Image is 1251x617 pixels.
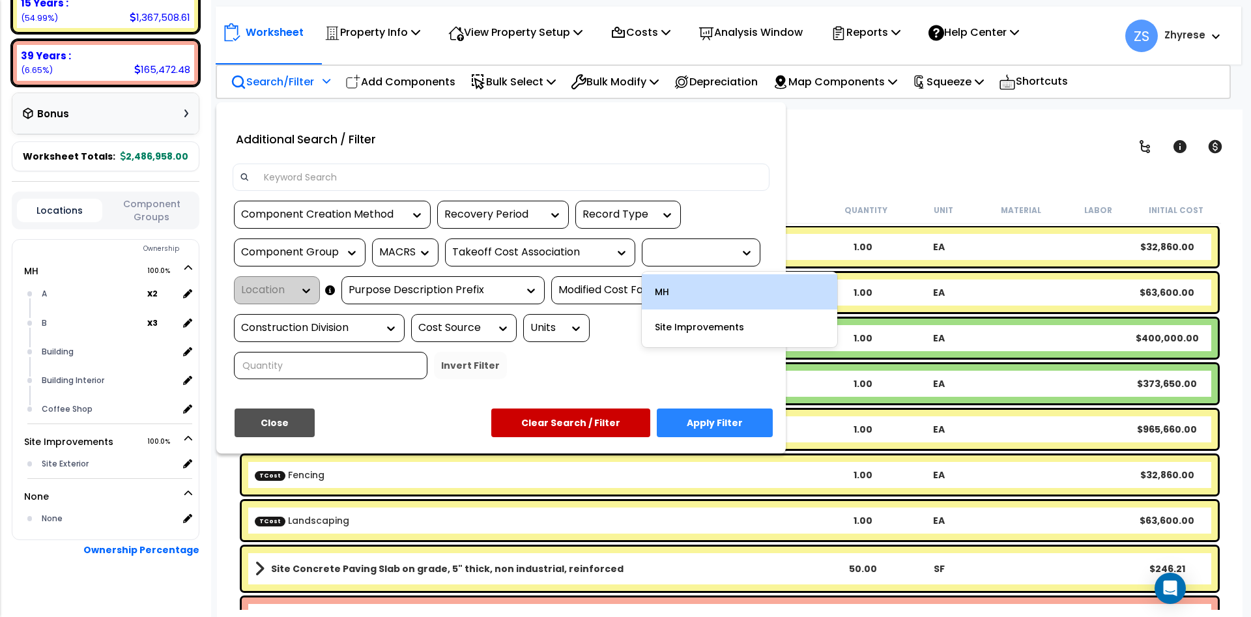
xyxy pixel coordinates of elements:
[379,245,412,260] div: MACRS
[657,409,773,437] button: Apply Filter
[147,434,182,450] span: 100.0%
[21,49,71,63] b: 39 Years :
[491,409,650,437] button: Clear Search / Filter
[38,315,147,331] div: B
[147,285,178,302] span: location multiplier
[234,352,427,379] input: Quantity
[121,150,188,163] b: 2,486,958.00
[349,283,518,298] div: Purpose Description Prefix
[256,167,762,187] input: Keyword Search
[134,63,190,76] div: 165,472.48
[38,241,199,257] div: Ownership
[38,401,178,417] div: Coffee Shop
[21,12,58,23] small: (54.99%)
[109,197,194,224] button: Component Groups
[223,128,389,151] div: Additional Search / Filter
[241,207,404,222] div: Component Creation Method
[147,316,158,329] b: x
[241,321,378,336] div: Construction Division
[38,373,178,388] div: Building Interior
[38,286,147,302] div: A
[24,435,113,448] a: Site Improvements 100.0%
[17,199,102,222] button: Locations
[38,511,178,526] div: None
[649,245,734,260] div: Property Unit
[152,318,158,328] small: 3
[582,207,654,222] div: Record Type
[147,315,178,331] span: location multiplier
[21,65,53,76] small: (6.65%)
[441,359,500,372] b: Invert Filter
[530,321,563,336] div: Units
[24,265,38,278] a: MH 100.0%
[452,245,609,260] div: Takeoff Cost Association
[235,409,315,437] button: Close
[23,150,115,163] span: Worksheet Totals:
[558,283,695,298] div: Modified Cost Factors
[1155,573,1186,604] div: Open Intercom Messenger
[152,289,158,299] small: 2
[38,344,178,360] div: Building
[147,287,158,300] b: x
[434,352,507,379] button: Invert Filter
[37,109,69,120] h3: Bonus
[38,456,178,472] div: Site Exterior
[24,490,49,503] a: None
[147,263,182,279] span: 100.0%
[642,274,837,309] div: MH
[130,10,190,24] div: 1,367,508.61
[418,321,490,336] div: Cost Source
[241,245,339,260] div: Component Group
[444,207,542,222] div: Recovery Period
[83,543,199,556] b: Ownership Percentage
[642,309,837,345] div: Site Improvements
